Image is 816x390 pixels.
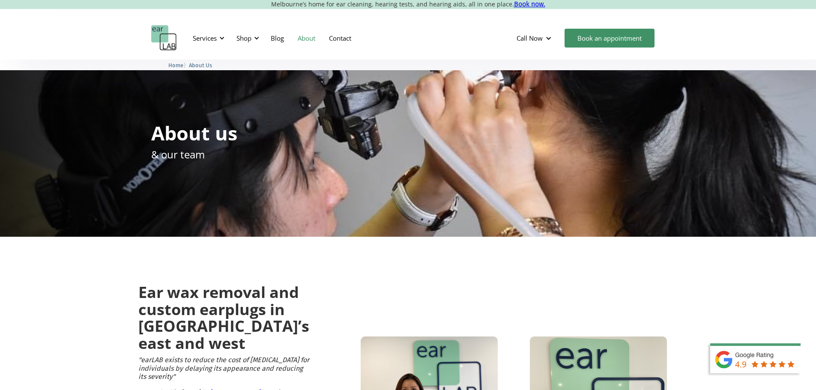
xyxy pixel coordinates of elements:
div: Services [193,34,217,42]
a: About [291,26,322,51]
a: Home [168,61,183,69]
div: Services [188,25,227,51]
a: About Us [189,61,212,69]
span: About Us [189,62,212,68]
div: Shop [231,25,262,51]
a: Book an appointment [565,29,655,48]
p: & our team [151,147,205,162]
li: 〉 [168,61,189,70]
em: "earLAB exists to reduce the cost of [MEDICAL_DATA] for individuals by delaying its appearance an... [138,356,309,380]
a: Blog [264,26,291,51]
a: home [151,25,177,51]
span: Home [168,62,183,68]
h1: About us [151,123,237,143]
h2: Ear wax removal and custom earplugs in [GEOGRAPHIC_DATA]’s east and west [138,284,309,351]
div: Call Now [517,34,543,42]
div: Shop [236,34,251,42]
div: Call Now [510,25,560,51]
a: Contact [322,26,358,51]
